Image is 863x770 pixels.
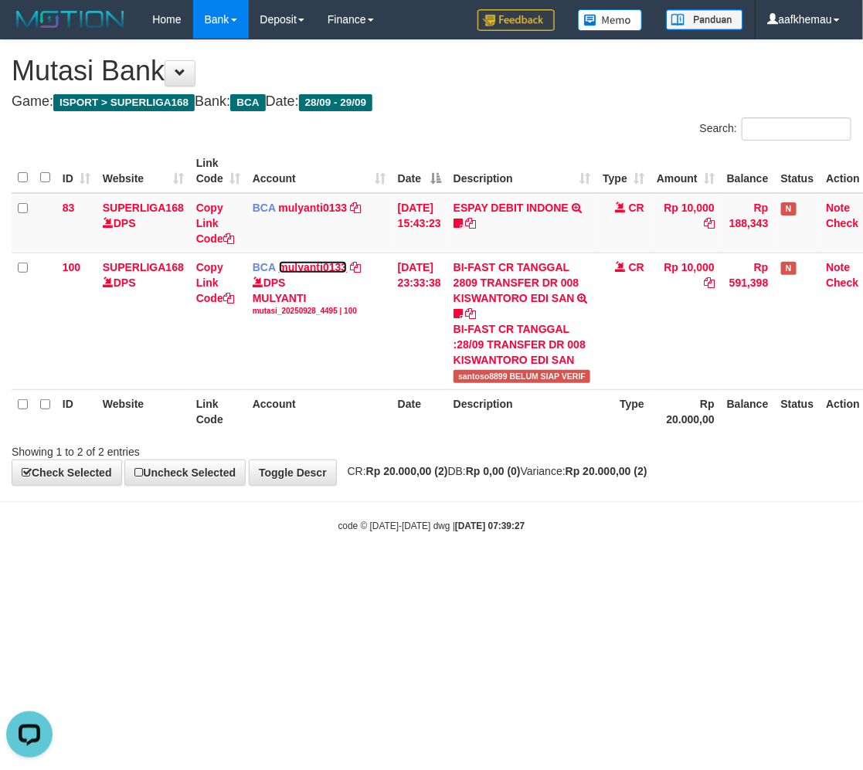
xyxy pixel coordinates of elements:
[466,465,521,477] strong: Rp 0,00 (0)
[447,149,597,193] th: Description: activate to sort column ascending
[454,370,591,383] span: santoso8899 BELUM SIAP VERIF
[454,202,569,214] a: ESPAY DEBIT INDONE
[246,389,392,433] th: Account
[392,193,447,253] td: [DATE] 15:43:23
[56,389,97,433] th: ID
[455,521,525,531] strong: [DATE] 07:39:27
[651,253,721,389] td: Rp 10,000
[781,262,797,275] span: Has Note
[742,117,851,141] input: Search:
[366,465,448,477] strong: Rp 20.000,00 (2)
[253,306,386,317] div: mutasi_20250928_4495 | 100
[704,217,715,229] a: Copy Rp 10,000 to clipboard
[350,261,361,273] a: Copy mulyanti0133 to clipboard
[124,460,246,486] a: Uncheck Selected
[775,389,821,433] th: Status
[53,94,195,111] span: ISPORT > SUPERLIGA168
[826,276,858,289] a: Check
[700,117,851,141] label: Search:
[338,521,525,531] small: code © [DATE]-[DATE] dwg |
[253,202,276,214] span: BCA
[97,253,190,389] td: DPS
[56,149,97,193] th: ID: activate to sort column ascending
[826,261,850,273] a: Note
[578,9,643,31] img: Button%20Memo.svg
[299,94,373,111] span: 28/09 - 29/09
[392,389,447,433] th: Date
[651,193,721,253] td: Rp 10,000
[596,149,651,193] th: Type: activate to sort column ascending
[651,149,721,193] th: Amount: activate to sort column ascending
[454,261,579,304] a: BI-FAST CR TANGGAL 2809 TRANSFER DR 008 KISWANTORO EDI SAN
[63,202,75,214] span: 83
[12,438,348,460] div: Showing 1 to 2 of 2 entries
[629,261,644,273] span: CR
[103,202,184,214] a: SUPERLIGA168
[196,202,234,245] a: Copy Link Code
[721,389,775,433] th: Balance
[190,149,246,193] th: Link Code: activate to sort column ascending
[721,253,775,389] td: Rp 591,398
[666,9,743,30] img: panduan.png
[12,460,122,486] a: Check Selected
[629,202,644,214] span: CR
[392,149,447,193] th: Date: activate to sort column descending
[196,261,234,304] a: Copy Link Code
[12,56,851,86] h1: Mutasi Bank
[12,8,129,31] img: MOTION_logo.png
[103,261,184,273] a: SUPERLIGA168
[466,307,477,320] a: Copy BI-FAST CR TANGGAL 2809 TRANSFER DR 008 KISWANTORO EDI SAN to clipboard
[253,261,276,273] span: BCA
[279,202,348,214] a: mulyanti0133
[12,94,851,110] h4: Game: Bank: Date:
[350,202,361,214] a: Copy mulyanti0133 to clipboard
[279,261,348,273] a: mulyanti0133
[190,389,246,433] th: Link Code
[392,253,447,389] td: [DATE] 23:33:38
[97,389,190,433] th: Website
[477,9,555,31] img: Feedback.jpg
[775,149,821,193] th: Status
[466,217,477,229] a: Copy ESPAY DEBIT INDONE to clipboard
[651,389,721,433] th: Rp 20.000,00
[253,275,386,317] div: DPS MULYANTI
[447,389,597,433] th: Description
[566,465,647,477] strong: Rp 20.000,00 (2)
[721,193,775,253] td: Rp 188,343
[97,193,190,253] td: DPS
[596,389,651,433] th: Type
[97,149,190,193] th: Website: activate to sort column ascending
[340,465,647,477] span: CR: DB: Variance:
[781,202,797,215] span: Has Note
[721,149,775,193] th: Balance
[230,94,265,111] span: BCA
[826,217,858,229] a: Check
[826,202,850,214] a: Note
[63,261,80,273] span: 100
[704,276,715,289] a: Copy Rp 10,000 to clipboard
[249,460,337,486] a: Toggle Descr
[246,149,392,193] th: Account: activate to sort column ascending
[454,321,591,368] div: BI-FAST CR TANGGAL :28/09 TRANSFER DR 008 KISWANTORO EDI SAN
[6,6,53,53] button: Open LiveChat chat widget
